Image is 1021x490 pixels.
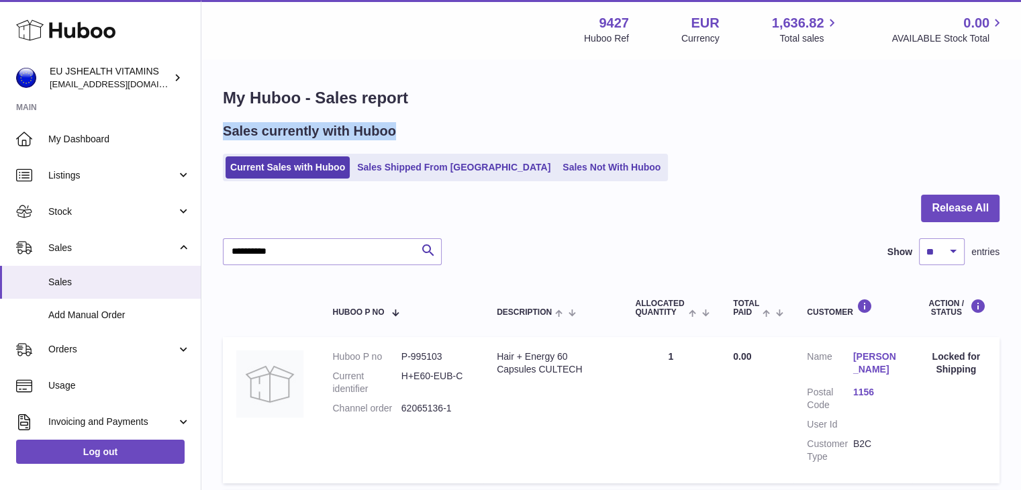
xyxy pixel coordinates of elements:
[807,386,853,411] dt: Postal Code
[50,79,197,89] span: [EMAIL_ADDRESS][DOMAIN_NAME]
[236,350,303,418] img: no-photo.jpg
[891,32,1005,45] span: AVAILABLE Stock Total
[558,156,665,179] a: Sales Not With Huboo
[733,299,759,317] span: Total paid
[401,402,470,415] dd: 62065136-1
[772,14,840,45] a: 1,636.82 Total sales
[223,87,1000,109] h1: My Huboo - Sales report
[807,299,899,317] div: Customer
[401,350,470,363] dd: P-995103
[48,343,177,356] span: Orders
[48,242,177,254] span: Sales
[226,156,350,179] a: Current Sales with Huboo
[733,351,751,362] span: 0.00
[681,32,720,45] div: Currency
[352,156,555,179] a: Sales Shipped From [GEOGRAPHIC_DATA]
[332,350,401,363] dt: Huboo P no
[926,350,986,376] div: Locked for Shipping
[807,350,853,379] dt: Name
[691,14,719,32] strong: EUR
[635,299,685,317] span: ALLOCATED Quantity
[332,370,401,395] dt: Current identifier
[887,246,912,258] label: Show
[48,379,191,392] span: Usage
[921,195,1000,222] button: Release All
[963,14,989,32] span: 0.00
[497,308,552,317] span: Description
[807,438,853,463] dt: Customer Type
[807,418,853,431] dt: User Id
[599,14,629,32] strong: 9427
[401,370,470,395] dd: H+E60-EUB-C
[332,402,401,415] dt: Channel order
[779,32,839,45] span: Total sales
[853,350,900,376] a: [PERSON_NAME]
[223,122,396,140] h2: Sales currently with Huboo
[772,14,824,32] span: 1,636.82
[853,438,900,463] dd: B2C
[48,309,191,322] span: Add Manual Order
[584,32,629,45] div: Huboo Ref
[497,350,608,376] div: Hair + Energy 60 Capsules CULTECH
[926,299,986,317] div: Action / Status
[971,246,1000,258] span: entries
[48,415,177,428] span: Invoicing and Payments
[50,65,171,91] div: EU JSHEALTH VITAMINS
[48,133,191,146] span: My Dashboard
[16,68,36,88] img: internalAdmin-9427@internal.huboo.com
[48,169,177,182] span: Listings
[332,308,384,317] span: Huboo P no
[622,337,720,483] td: 1
[16,440,185,464] a: Log out
[853,386,900,399] a: 1156
[48,276,191,289] span: Sales
[48,205,177,218] span: Stock
[891,14,1005,45] a: 0.00 AVAILABLE Stock Total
